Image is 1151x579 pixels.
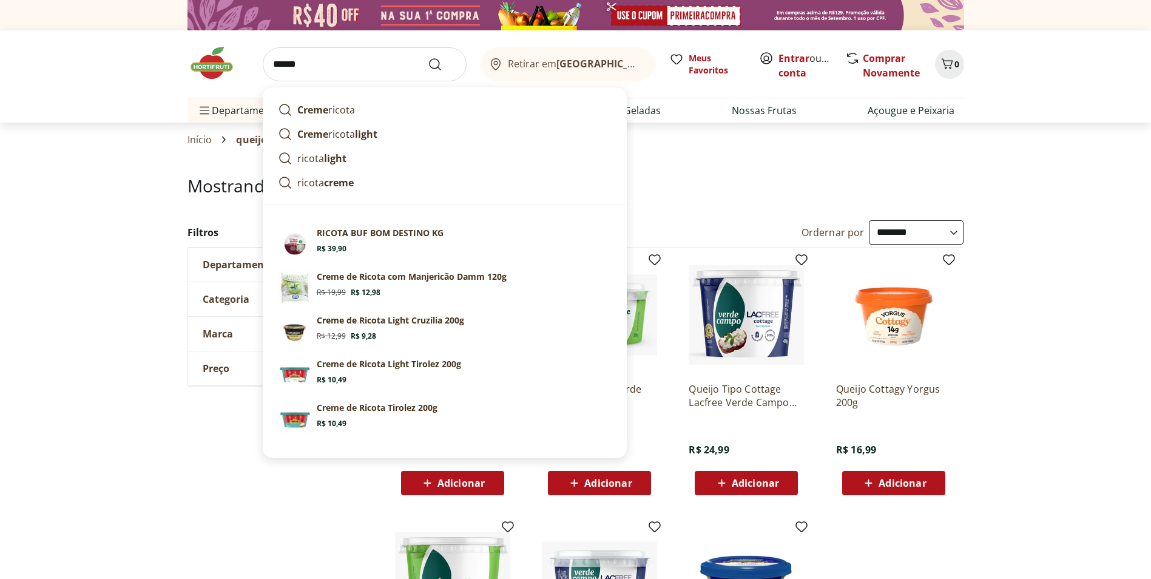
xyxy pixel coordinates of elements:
[842,471,945,495] button: Adicionar
[278,402,312,436] img: Creme de Ricota Tirolez 200g
[836,443,876,456] span: R$ 16,99
[689,52,744,76] span: Meus Favoritos
[273,397,616,441] a: Creme de Ricota Tirolez 200gCreme de Ricota Tirolez 200gR$ 10,49
[297,151,346,166] p: ricota
[236,134,302,145] span: queijo cotage
[669,52,744,76] a: Meus Favoritos
[273,122,616,146] a: Cremericotalight
[836,257,951,373] img: Queijo Cottagy Yorgus 200g
[188,248,370,282] button: Departamento
[187,45,248,81] img: Hortifruti
[324,152,346,165] strong: light
[273,266,616,310] a: PrincipalCreme de Ricota com Manjericão Damm 120gR$ 19,99R$ 12,98
[802,226,865,239] label: Ordernar por
[203,259,274,271] span: Departamento
[187,176,964,195] h1: Mostrando resultados para:
[584,478,632,488] span: Adicionar
[437,478,485,488] span: Adicionar
[324,176,354,189] strong: creme
[778,52,845,80] a: Criar conta
[203,328,233,340] span: Marca
[297,127,377,141] p: ricota
[695,471,798,495] button: Adicionar
[273,222,616,266] a: RICOTA BUF BOM DESTINO KGR$ 39,90
[273,171,616,195] a: ricotacreme
[317,358,461,370] p: Creme de Ricota Light Tirolez 200g
[317,375,346,385] span: R$ 10,49
[863,52,920,80] a: Comprar Novamente
[188,351,370,385] button: Preço
[689,443,729,456] span: R$ 24,99
[778,52,809,65] a: Entrar
[197,96,212,125] button: Menu
[297,103,328,117] strong: Creme
[732,478,779,488] span: Adicionar
[273,98,616,122] a: Cremericota
[187,220,371,245] h2: Filtros
[935,50,964,79] button: Carrinho
[351,331,376,341] span: R$ 9,28
[428,57,457,72] button: Submit Search
[263,47,467,81] input: search
[297,103,355,117] p: ricota
[317,402,437,414] p: Creme de Ricota Tirolez 200g
[188,317,370,351] button: Marca
[297,127,328,141] strong: Creme
[689,382,804,409] a: Queijo Tipo Cottage Lacfree Verde Campo 400g
[689,257,804,373] img: Queijo Tipo Cottage Lacfree Verde Campo 400g
[297,175,354,190] p: ricota
[197,96,285,125] span: Departamentos
[317,314,464,327] p: Creme de Ricota Light Cruzília 200g
[508,58,642,69] span: Retirar em
[401,471,504,495] button: Adicionar
[273,146,616,171] a: ricotalight
[879,478,926,488] span: Adicionar
[355,127,377,141] strong: light
[278,358,312,392] img: Creme de Ricota Light Tirolez 200g
[317,244,346,254] span: R$ 39,90
[836,382,951,409] a: Queijo Cottagy Yorgus 200g
[317,271,507,283] p: Creme de Ricota com Manjericão Damm 120g
[278,271,312,305] img: Principal
[187,134,212,145] a: Início
[317,331,346,341] span: R$ 12,99
[556,57,761,70] b: [GEOGRAPHIC_DATA]/[GEOGRAPHIC_DATA]
[278,314,312,348] img: Creme de Ricota Light Cruzília 200g
[868,103,954,118] a: Açougue e Peixaria
[317,288,346,297] span: R$ 19,99
[317,227,444,239] p: RICOTA BUF BOM DESTINO KG
[732,103,797,118] a: Nossas Frutas
[481,47,655,81] button: Retirar em[GEOGRAPHIC_DATA]/[GEOGRAPHIC_DATA]
[778,51,832,80] span: ou
[954,58,959,70] span: 0
[188,282,370,316] button: Categoria
[351,288,380,297] span: R$ 12,98
[273,353,616,397] a: Creme de Ricota Light Tirolez 200gCreme de Ricota Light Tirolez 200gR$ 10,49
[203,293,249,305] span: Categoria
[273,310,616,353] a: Creme de Ricota Light Cruzília 200gCreme de Ricota Light Cruzília 200gR$ 12,99R$ 9,28
[317,419,346,428] span: R$ 10,49
[548,471,651,495] button: Adicionar
[203,362,229,374] span: Preço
